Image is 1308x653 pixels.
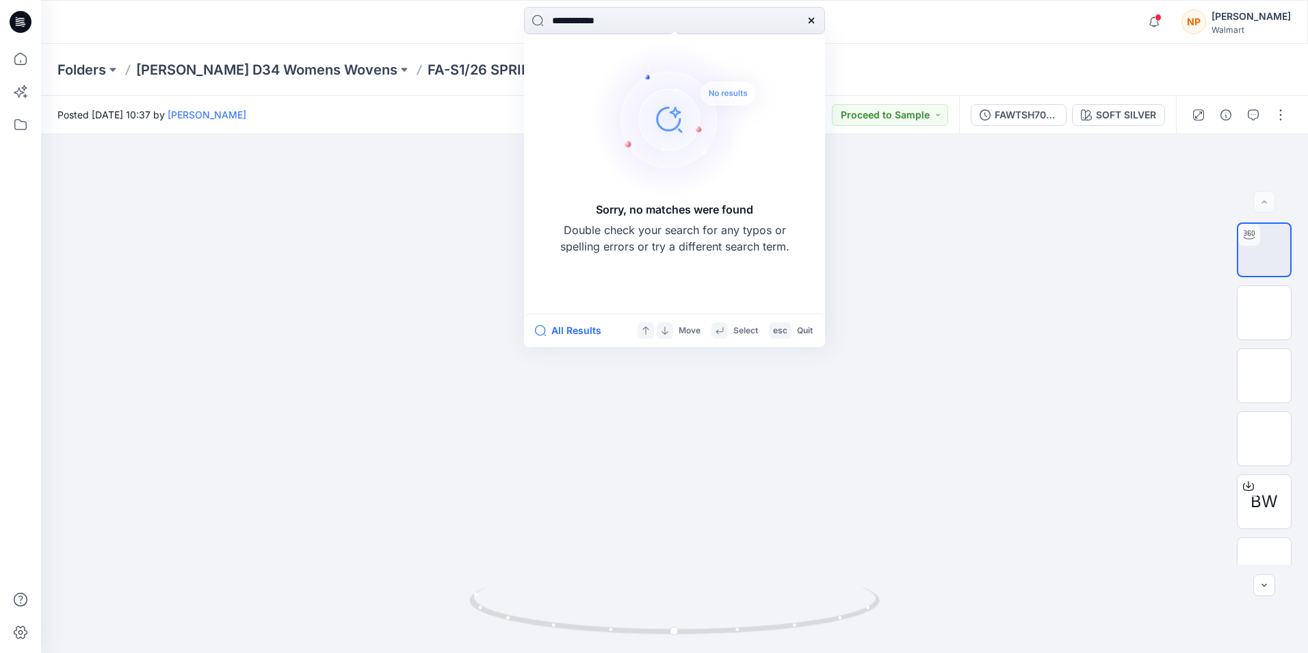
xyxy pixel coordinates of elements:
[428,60,579,79] a: FA-S1/26 SPRING 2026
[57,60,106,79] a: Folders
[590,37,781,201] img: Sorry, no matches were found
[797,324,813,338] p: Quit
[1096,107,1156,123] div: SOFT SILVER
[1072,104,1165,126] button: SOFT SILVER
[1181,10,1206,34] div: NP
[136,60,397,79] a: [PERSON_NAME] D34 Womens Wovens
[971,104,1067,126] button: FAWTSH7015SP26
[1251,489,1278,514] span: BW
[679,324,701,338] p: Move
[1212,8,1291,25] div: [PERSON_NAME]
[57,107,246,122] span: Posted [DATE] 10:37 by
[558,222,791,255] p: Double check your search for any typos or spelling errors or try a different search term.
[535,322,610,339] button: All Results
[1212,25,1291,35] div: Walmart
[773,324,787,338] p: esc
[733,324,758,338] p: Select
[596,201,753,218] h5: Sorry, no matches were found
[1215,104,1237,126] button: Details
[168,109,246,120] a: [PERSON_NAME]
[995,107,1058,123] div: FAWTSH7015SP26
